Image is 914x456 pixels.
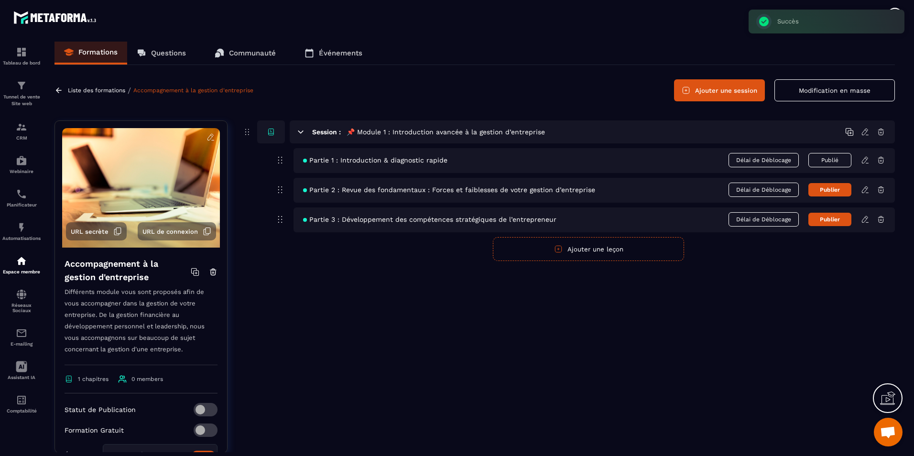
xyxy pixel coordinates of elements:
img: scheduler [16,188,27,200]
img: email [16,327,27,339]
button: Publié [808,153,851,167]
p: Assistant IA [2,375,41,380]
p: Automatisations [2,236,41,241]
a: Questions [127,42,196,65]
button: URL secrète [66,222,127,240]
p: Communauté [229,49,276,57]
a: Liste des formations [68,87,125,94]
button: Modification en masse [774,79,895,101]
button: Publier [808,213,851,226]
img: formation [16,121,27,133]
div: Ouvrir le chat [874,418,903,446]
span: Délai de Déblocage [729,212,799,227]
h4: Accompagnement à la gestion d'entreprise [65,257,191,284]
a: formationformationCRM [2,114,41,148]
a: Événements [295,42,372,65]
img: formation [16,46,27,58]
p: Tableau de bord [2,60,41,65]
p: Formations [78,48,118,56]
button: Ajouter une leçon [493,237,684,261]
span: Partie 1 : Introduction & diagnostic rapide [303,156,447,164]
span: Partie 2 : Revue des fondamentaux : Forces et faiblesses de votre gestion d’entreprise [303,186,595,194]
button: Ajouter une session [674,79,765,101]
img: social-network [16,289,27,300]
p: E-mailing [2,341,41,347]
img: background [62,128,220,248]
p: Questions [151,49,186,57]
a: Accompagnement à la gestion d'entreprise [133,87,253,94]
a: automationsautomationsAutomatisations [2,215,41,248]
p: Planificateur [2,202,41,207]
h5: 📌 Module 1 : Introduction avancée à la gestion d’entreprise [347,127,545,137]
p: Espace membre [2,269,41,274]
img: accountant [16,394,27,406]
p: Différents module vous sont proposés afin de vous accompagner dans la gestion de votre entreprise... [65,286,218,365]
img: automations [16,255,27,267]
span: Délai de Déblocage [729,183,799,197]
span: / [128,86,131,95]
a: Communauté [205,42,285,65]
button: URL de connexion [138,222,216,240]
p: Webinaire [2,169,41,174]
p: Comptabilité [2,408,41,413]
a: automationsautomationsEspace membre [2,248,41,282]
button: Publier [808,183,851,196]
img: logo [13,9,99,26]
a: Assistant IA [2,354,41,387]
a: schedulerschedulerPlanificateur [2,181,41,215]
p: Réseaux Sociaux [2,303,41,313]
span: 1 chapitres [78,376,109,382]
a: accountantaccountantComptabilité [2,387,41,421]
span: Délai de Déblocage [729,153,799,167]
a: emailemailE-mailing [2,320,41,354]
img: automations [16,222,27,233]
a: automationsautomationsWebinaire [2,148,41,181]
a: formationformationTunnel de vente Site web [2,73,41,114]
a: formationformationTableau de bord [2,39,41,73]
a: Formations [54,42,127,65]
p: Tunnel de vente Site web [2,94,41,107]
h6: Session : [312,128,341,136]
a: social-networksocial-networkRéseaux Sociaux [2,282,41,320]
img: automations [16,155,27,166]
p: CRM [2,135,41,141]
span: URL de connexion [142,228,198,235]
span: 0 members [131,376,163,382]
span: Partie 3 : Développement des compétences stratégiques de l’entrepreneur [303,216,556,223]
p: Formation Gratuit [65,426,124,434]
p: Événements [319,49,362,57]
img: formation [16,80,27,91]
span: URL secrète [71,228,109,235]
p: Statut de Publication [65,406,136,413]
